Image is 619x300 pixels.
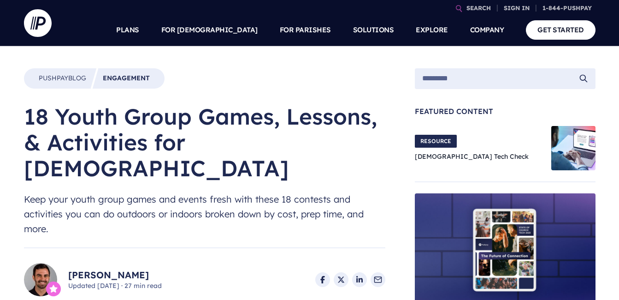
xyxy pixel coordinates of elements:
span: Pushpay [39,74,68,82]
a: Share on Facebook [315,272,330,287]
a: Share on LinkedIn [352,272,367,287]
a: GET STARTED [526,20,595,39]
a: COMPANY [470,14,504,46]
a: Share on X [334,272,348,287]
a: Engagement [103,74,150,83]
a: PushpayBlog [39,74,86,83]
span: Keep your youth group games and events fresh with these 18 contests and activities you can do out... [24,192,385,236]
a: SOLUTIONS [353,14,394,46]
span: RESOURCE [415,135,457,148]
a: PLANS [116,14,139,46]
a: FOR PARISHES [280,14,331,46]
a: [DEMOGRAPHIC_DATA] Tech Check [415,152,529,161]
a: Share via Email [371,272,385,287]
a: EXPLORE [416,14,448,46]
span: Featured Content [415,108,595,115]
h1: 18 Youth Group Games, Lessons, & Activities for [DEMOGRAPHIC_DATA] [24,103,385,181]
img: Ryan Nelson [24,263,57,296]
a: [PERSON_NAME] [68,269,162,282]
span: · [121,282,123,290]
img: Church Tech Check Blog Hero Image [551,126,595,170]
span: Updated [DATE] 27 min read [68,282,162,291]
a: FOR [DEMOGRAPHIC_DATA] [161,14,258,46]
